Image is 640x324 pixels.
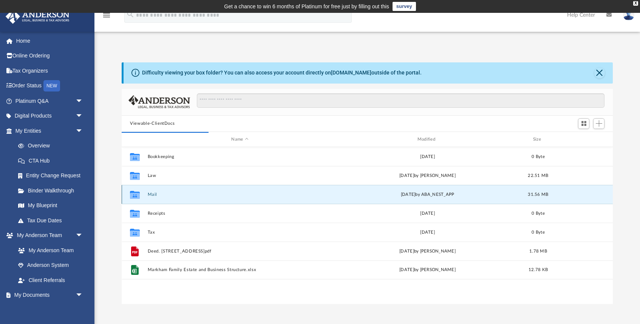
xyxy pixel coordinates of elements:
div: [DATE] by [PERSON_NAME] [335,248,520,255]
input: Search files and folders [197,93,604,108]
div: close [633,1,638,6]
span: arrow_drop_down [76,228,91,243]
a: My Anderson Team [11,243,87,258]
button: Add [593,118,604,129]
div: [DATE] [335,210,520,217]
span: arrow_drop_down [76,288,91,303]
div: [DATE] [335,229,520,236]
a: Order StatusNEW [5,78,94,94]
span: [DATE] [401,192,416,197]
a: CTA Hub [11,153,94,168]
button: Tax [148,230,332,235]
div: [DATE] [335,153,520,160]
button: Close [594,68,605,78]
span: 31.56 MB [528,192,549,197]
a: Client Referrals [11,273,91,288]
a: survey [393,2,416,11]
span: arrow_drop_down [76,93,91,109]
div: by ABA_NEST_APP [335,191,520,198]
span: arrow_drop_down [76,123,91,139]
button: Markham Family Estate and Business Structure.xlsx [148,268,332,273]
button: Switch to Grid View [578,118,589,129]
a: menu [102,14,111,20]
div: Modified [335,136,520,143]
span: 12.78 KB [529,268,548,272]
a: My Blueprint [11,198,91,213]
span: 0 Byte [532,155,545,159]
img: Anderson Advisors Platinum Portal [3,9,72,24]
div: id [125,136,144,143]
a: Binder Walkthrough [11,183,94,198]
div: [DATE] by [PERSON_NAME] [335,267,520,274]
span: 1.78 MB [529,249,547,253]
a: My Anderson Teamarrow_drop_down [5,228,91,243]
span: arrow_drop_down [76,109,91,124]
a: My Entitiesarrow_drop_down [5,123,94,138]
a: Overview [11,138,94,153]
div: id [557,136,609,143]
button: Receipts [148,211,332,216]
a: Tax Organizers [5,63,94,78]
a: Platinum Q&Aarrow_drop_down [5,93,94,109]
a: Tax Due Dates [11,213,94,228]
a: [DOMAIN_NAME] [331,70,371,76]
i: menu [102,11,111,20]
div: [DATE] by [PERSON_NAME] [335,172,520,179]
div: Name [147,136,332,143]
span: 22.51 MB [528,174,549,178]
div: NEW [43,80,60,91]
button: Bookkeeping [148,154,332,159]
div: Difficulty viewing your box folder? You can also access your account directly on outside of the p... [142,69,422,77]
a: Online Ordering [5,48,94,64]
div: Size [523,136,553,143]
div: Get a chance to win 6 months of Platinum for free just by filling out this [224,2,389,11]
div: grid [122,147,613,304]
a: Entity Change Request [11,168,94,183]
button: Law [148,173,332,178]
span: 0 Byte [532,211,545,215]
a: Home [5,33,94,48]
button: Deed. [STREET_ADDRESS]pdf [148,249,332,254]
span: 0 Byte [532,230,545,234]
i: search [126,10,134,19]
button: Mail [148,192,332,197]
a: Digital Productsarrow_drop_down [5,109,94,124]
a: Anderson System [11,258,91,273]
a: My Documentsarrow_drop_down [5,288,91,303]
button: Viewable-ClientDocs [130,120,175,127]
img: User Pic [623,9,634,20]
